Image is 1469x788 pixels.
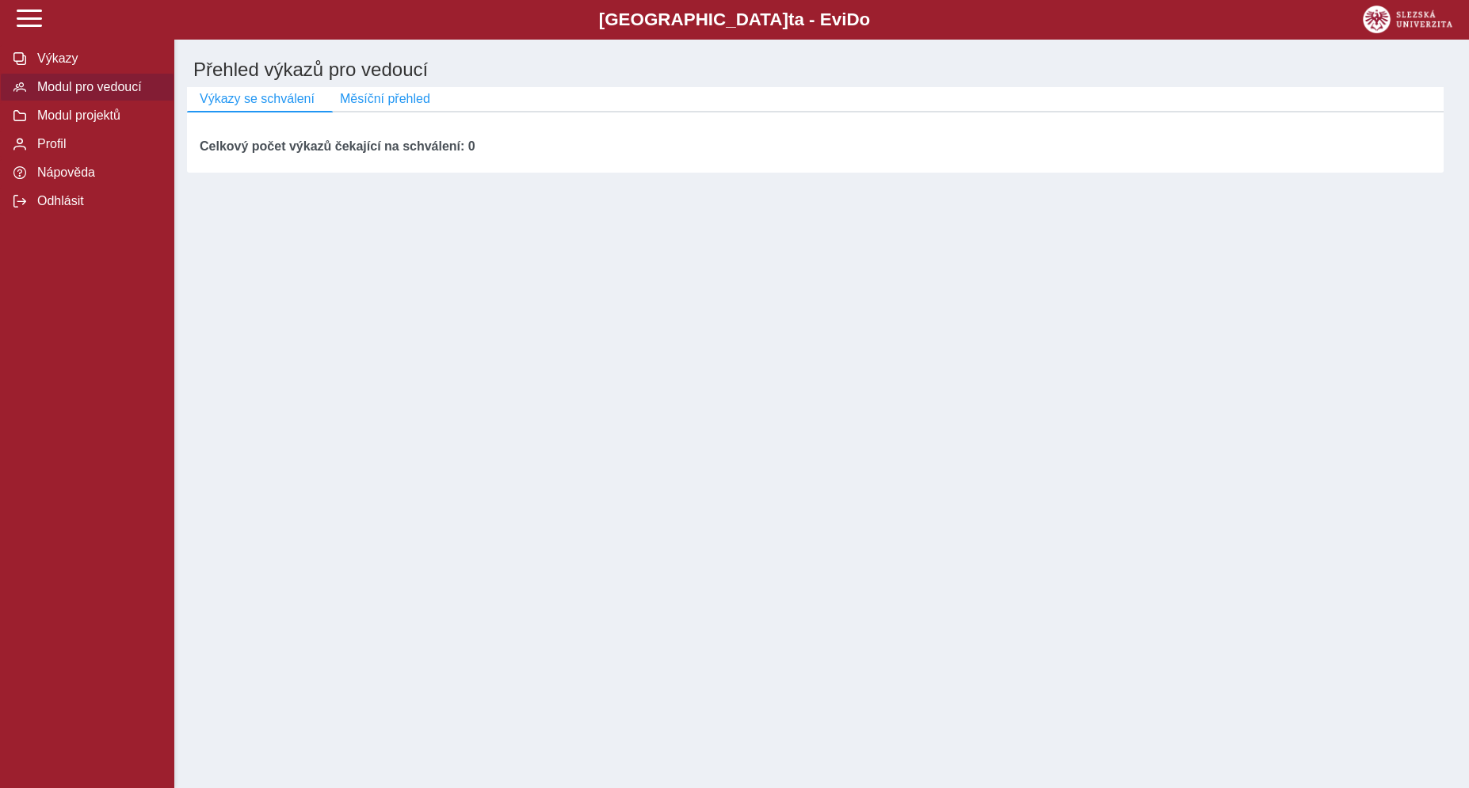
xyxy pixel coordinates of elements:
span: Nápověda [32,166,161,180]
span: Modul projektů [32,108,161,123]
span: Modul pro vedoucí [32,80,161,94]
span: Výkazy [32,51,161,66]
button: Výkazy se schválení [187,87,327,111]
button: Měsíční přehled [327,87,443,111]
b: Celkový počet výkazů čekající na schválení: 0 [200,139,475,153]
span: o [860,10,871,29]
span: Výkazy se schválení [200,92,315,106]
b: [GEOGRAPHIC_DATA] a - Evi [48,10,1421,30]
span: D [846,10,859,29]
h1: Přehled výkazů pro vedoucí [187,52,1456,87]
span: Odhlásit [32,194,161,208]
span: Měsíční přehled [340,92,430,106]
img: logo_web_su.png [1363,6,1452,33]
span: Profil [32,137,161,151]
span: t [788,10,794,29]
